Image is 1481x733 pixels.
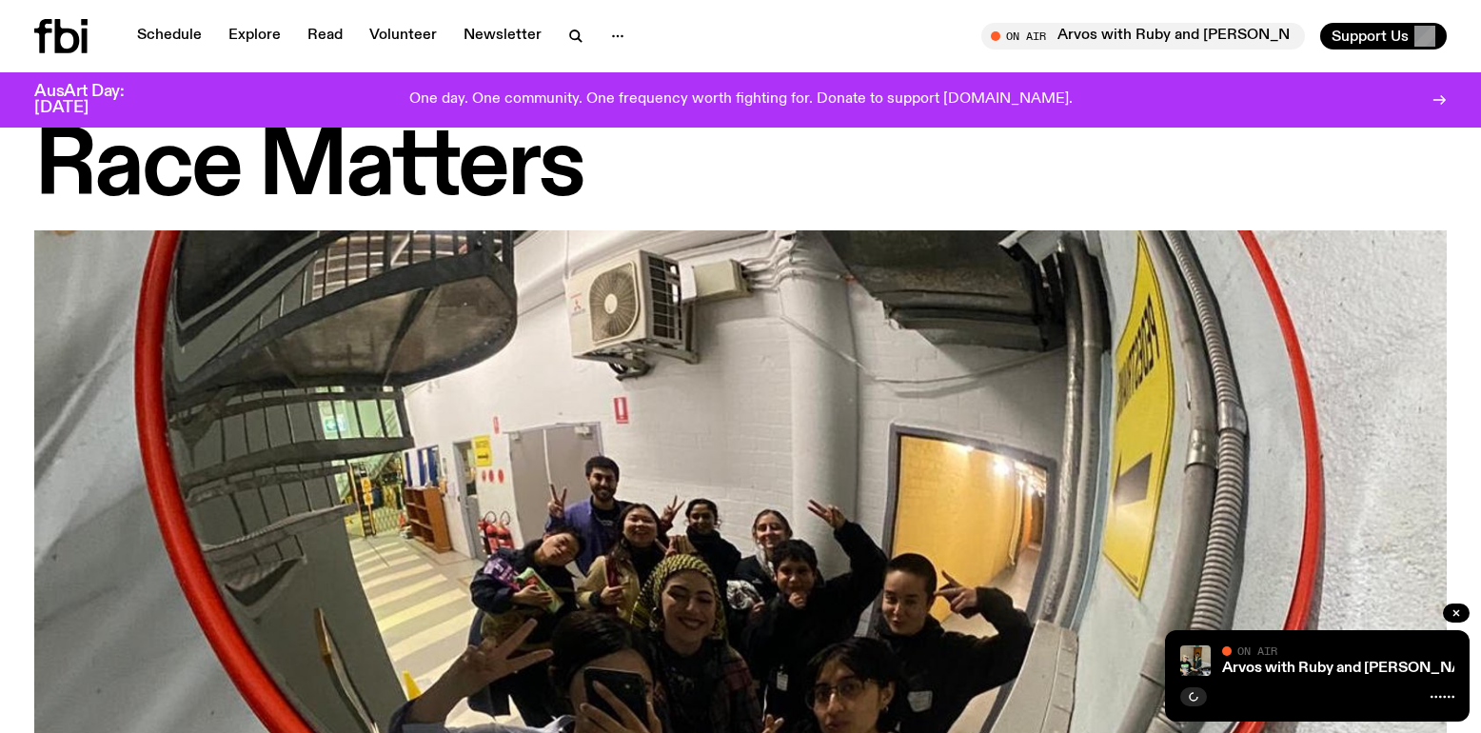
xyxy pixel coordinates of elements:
a: Newsletter [452,23,553,50]
button: Support Us [1320,23,1447,50]
a: Schedule [126,23,213,50]
span: On Air [1237,644,1277,657]
span: Support Us [1332,28,1409,45]
h1: Race Matters [34,126,1447,211]
button: On AirArvos with Ruby and [PERSON_NAME] [981,23,1305,50]
a: Explore [217,23,292,50]
p: One day. One community. One frequency worth fighting for. Donate to support [DOMAIN_NAME]. [409,91,1073,109]
a: Volunteer [358,23,448,50]
a: Read [296,23,354,50]
h3: AusArt Day: [DATE] [34,84,156,116]
img: Ruby wears a Collarbones t shirt and pretends to play the DJ decks, Al sings into a pringles can.... [1180,645,1211,676]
